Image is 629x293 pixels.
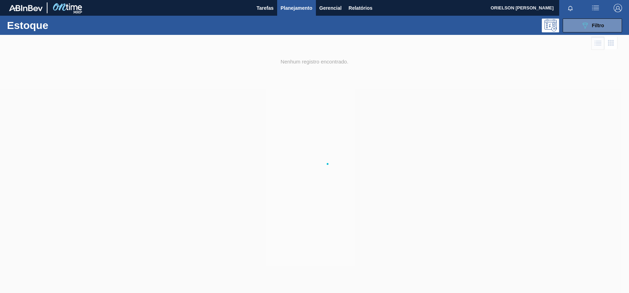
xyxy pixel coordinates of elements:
[614,4,622,12] img: Logout
[319,4,342,12] span: Gerencial
[7,21,110,29] h1: Estoque
[281,4,312,12] span: Planejamento
[9,5,43,11] img: TNhmsLtSVTkK8tSr43FrP2fwEKptu5GPRR3wAAAABJRU5ErkJggg==
[542,18,559,32] div: Pogramando: nenhum usuário selecionado
[592,23,604,28] span: Filtro
[559,3,582,13] button: Notificações
[591,4,600,12] img: userActions
[257,4,274,12] span: Tarefas
[563,18,622,32] button: Filtro
[349,4,372,12] span: Relatórios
